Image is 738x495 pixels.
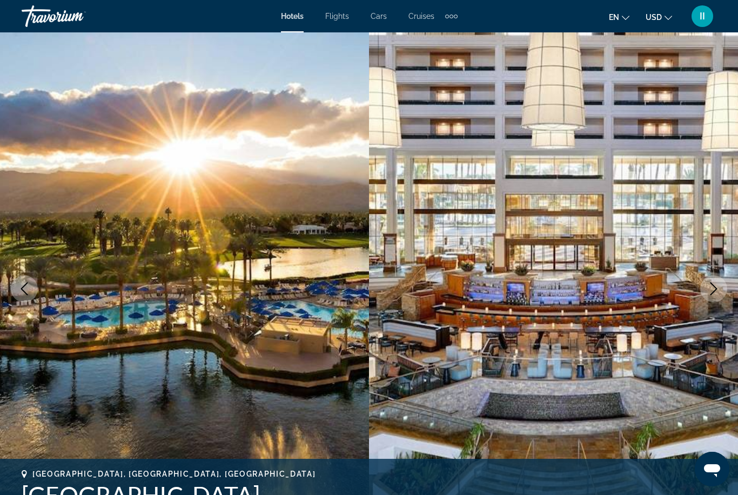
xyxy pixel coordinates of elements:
[688,5,716,28] button: User Menu
[700,275,727,302] button: Next image
[646,13,662,22] span: USD
[609,9,629,25] button: Change language
[695,452,729,486] iframe: Кнопка запуска окна обмена сообщениями
[325,12,349,21] a: Flights
[22,2,130,30] a: Travorium
[281,12,304,21] a: Hotels
[371,12,387,21] a: Cars
[32,470,316,478] span: [GEOGRAPHIC_DATA], [GEOGRAPHIC_DATA], [GEOGRAPHIC_DATA]
[408,12,434,21] a: Cruises
[445,8,458,25] button: Extra navigation items
[609,13,619,22] span: en
[646,9,672,25] button: Change currency
[700,11,705,22] span: II
[11,275,38,302] button: Previous image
